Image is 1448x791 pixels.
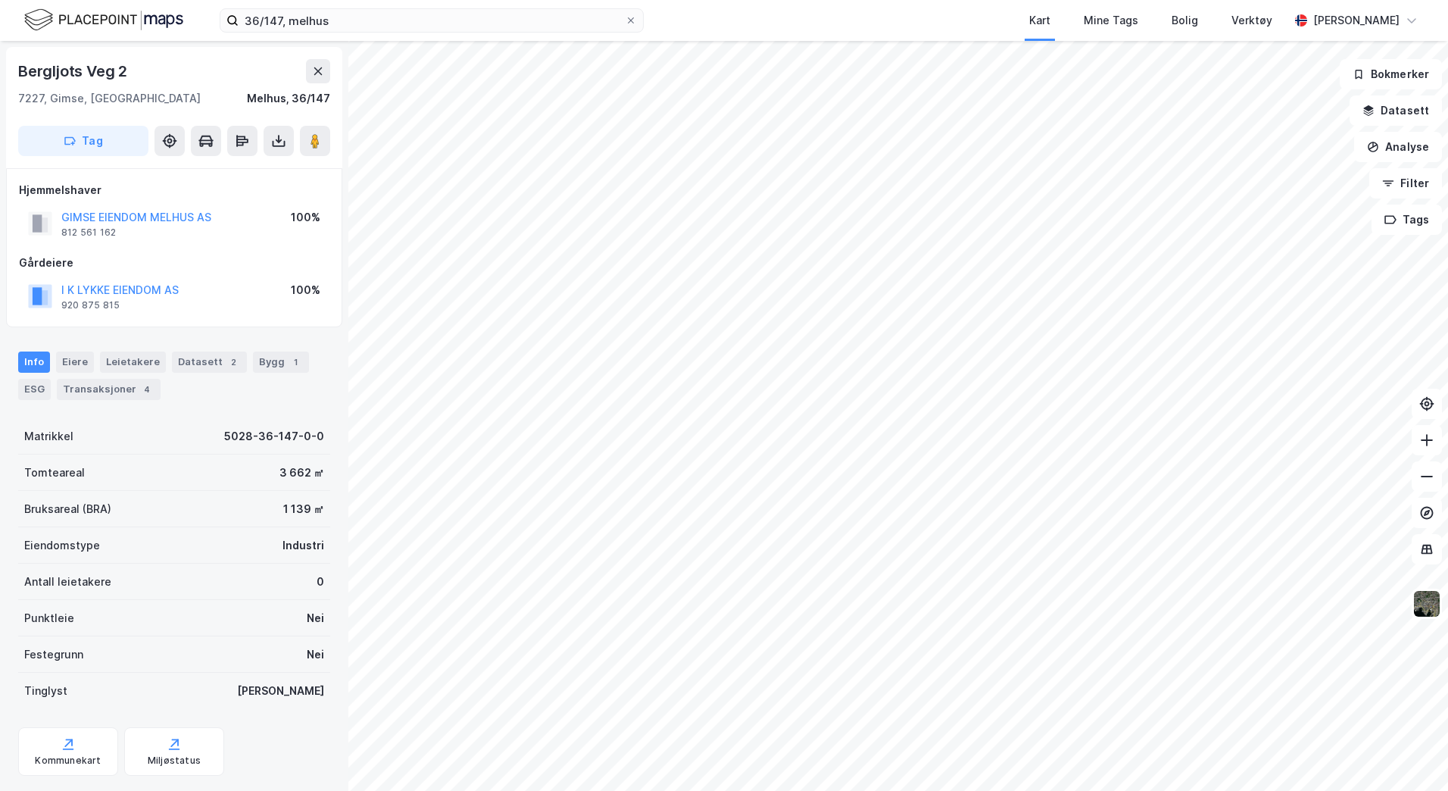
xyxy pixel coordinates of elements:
div: Hjemmelshaver [19,181,329,199]
div: Eiere [56,352,94,373]
button: Tag [18,126,148,156]
button: Filter [1369,168,1442,199]
div: Eiendomstype [24,536,100,555]
div: Tomteareal [24,464,85,482]
div: Miljøstatus [148,755,201,767]
img: logo.f888ab2527a4732fd821a326f86c7f29.svg [24,7,183,33]
div: 2 [226,355,241,370]
div: [PERSON_NAME] [1313,11,1400,30]
img: 9k= [1412,589,1441,618]
div: Tinglyst [24,682,67,700]
div: Industri [282,536,324,555]
div: 812 561 162 [61,227,116,239]
div: Nei [307,646,324,664]
div: Punktleie [24,609,74,627]
div: Bygg [253,352,309,373]
div: Antall leietakere [24,573,111,591]
div: 4 [139,382,154,397]
div: Verktøy [1231,11,1272,30]
button: Datasett [1350,95,1442,126]
div: Transaksjoner [57,379,161,400]
div: 100% [291,281,320,299]
div: Nei [307,609,324,627]
div: Gårdeiere [19,254,329,272]
div: 1 139 ㎡ [283,500,324,518]
div: Kart [1029,11,1050,30]
div: Festegrunn [24,646,83,664]
button: Bokmerker [1340,59,1442,89]
div: 0 [317,573,324,591]
button: Analyse [1354,132,1442,162]
div: 3 662 ㎡ [279,464,324,482]
div: Info [18,352,50,373]
div: Kommunekart [35,755,101,767]
div: 1 [288,355,303,370]
div: 5028-36-147-0-0 [224,427,324,446]
div: Melhus, 36/147 [247,89,330,108]
div: Kontrollprogram for chat [1372,718,1448,791]
div: ESG [18,379,51,400]
div: 920 875 815 [61,299,120,311]
input: Søk på adresse, matrikkel, gårdeiere, leietakere eller personer [239,9,625,32]
div: Leietakere [100,352,166,373]
div: Bruksareal (BRA) [24,500,111,518]
div: Bolig [1172,11,1198,30]
div: Mine Tags [1084,11,1138,30]
div: 100% [291,208,320,227]
div: 7227, Gimse, [GEOGRAPHIC_DATA] [18,89,201,108]
button: Tags [1372,205,1442,235]
iframe: Chat Widget [1372,718,1448,791]
div: Bergljots Veg 2 [18,59,130,83]
div: [PERSON_NAME] [237,682,324,700]
div: Matrikkel [24,427,73,446]
div: Datasett [172,352,247,373]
